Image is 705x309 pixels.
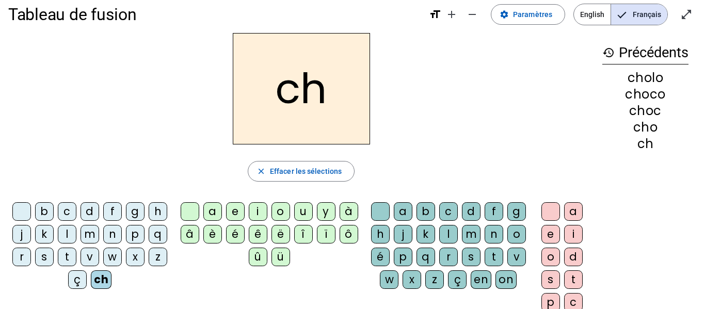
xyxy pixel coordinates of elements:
div: z [149,248,167,266]
div: j [394,225,412,243]
div: c [58,202,76,221]
div: i [249,202,267,221]
button: Entrer en plein écran [676,4,697,25]
div: î [294,225,313,243]
div: t [485,248,503,266]
div: b [35,202,54,221]
h3: Précédents [602,41,688,64]
div: d [564,248,583,266]
span: Paramètres [513,8,552,21]
div: t [58,248,76,266]
div: u [294,202,313,221]
button: Augmenter la taille de la police [441,4,462,25]
div: n [103,225,122,243]
div: k [35,225,54,243]
div: j [12,225,31,243]
div: w [103,248,122,266]
div: y [317,202,335,221]
div: é [371,248,390,266]
button: Paramètres [491,4,565,25]
div: o [541,248,560,266]
mat-icon: history [602,46,615,59]
div: i [564,225,583,243]
div: b [416,202,435,221]
div: d [81,202,99,221]
div: s [462,248,480,266]
div: r [439,248,458,266]
div: r [12,248,31,266]
div: cho [602,121,688,134]
div: cholo [602,72,688,84]
div: é [226,225,245,243]
div: f [103,202,122,221]
div: ch [602,138,688,150]
div: x [126,248,145,266]
div: en [471,270,491,289]
mat-icon: close [257,167,266,176]
div: e [226,202,245,221]
mat-icon: remove [466,8,478,21]
div: l [439,225,458,243]
div: o [271,202,290,221]
mat-icon: settings [500,10,509,19]
div: w [380,270,398,289]
div: m [462,225,480,243]
div: ç [68,270,87,289]
div: a [394,202,412,221]
div: on [495,270,517,289]
div: s [35,248,54,266]
mat-icon: open_in_full [680,8,693,21]
div: ô [340,225,358,243]
div: q [149,225,167,243]
div: c [439,202,458,221]
div: a [564,202,583,221]
div: p [126,225,145,243]
div: ç [448,270,467,289]
div: k [416,225,435,243]
div: d [462,202,480,221]
div: à [340,202,358,221]
div: v [81,248,99,266]
div: o [507,225,526,243]
div: t [564,270,583,289]
div: g [507,202,526,221]
div: ch [91,270,111,289]
div: a [203,202,222,221]
div: h [149,202,167,221]
div: è [203,225,222,243]
div: v [507,248,526,266]
div: p [394,248,412,266]
div: ï [317,225,335,243]
div: choco [602,88,688,101]
div: g [126,202,145,221]
mat-icon: add [445,8,458,21]
div: ü [271,248,290,266]
div: e [541,225,560,243]
span: Français [611,4,667,25]
div: ê [249,225,267,243]
h2: ch [233,33,370,144]
div: s [541,270,560,289]
div: â [181,225,199,243]
div: ë [271,225,290,243]
div: û [249,248,267,266]
span: English [574,4,611,25]
div: x [403,270,421,289]
div: z [425,270,444,289]
div: q [416,248,435,266]
div: h [371,225,390,243]
button: Effacer les sélections [248,161,355,182]
span: Effacer les sélections [270,165,342,177]
button: Diminuer la taille de la police [462,4,483,25]
div: choc [602,105,688,117]
div: m [81,225,99,243]
mat-icon: format_size [429,8,441,21]
mat-button-toggle-group: Language selection [573,4,668,25]
div: n [485,225,503,243]
div: f [485,202,503,221]
div: l [58,225,76,243]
